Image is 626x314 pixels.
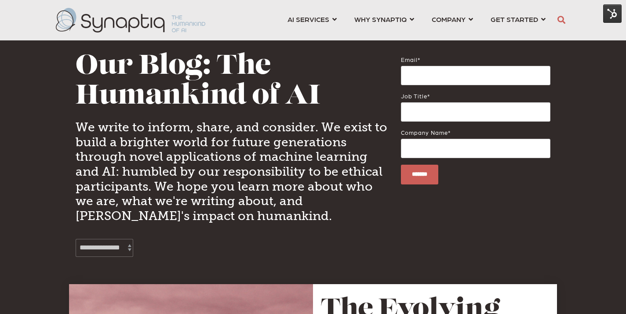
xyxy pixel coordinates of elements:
[354,11,414,27] a: WHY SYNAPTIQ
[603,4,622,23] img: HubSpot Tools Menu Toggle
[56,8,205,32] img: synaptiq logo-2
[401,129,448,136] span: Company name
[491,13,538,25] span: GET STARTED
[401,93,427,99] span: Job title
[76,120,388,223] h4: We write to inform, share, and consider. We exist to build a brighter world for future generation...
[288,11,337,27] a: AI SERVICES
[491,11,546,27] a: GET STARTED
[432,11,473,27] a: COMPANY
[432,13,466,25] span: COMPANY
[354,13,407,25] span: WHY SYNAPTIQ
[279,4,554,36] nav: menu
[76,52,388,112] h1: Our Blog: The Humankind of AI
[288,13,329,25] span: AI SERVICES
[401,56,418,63] span: Email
